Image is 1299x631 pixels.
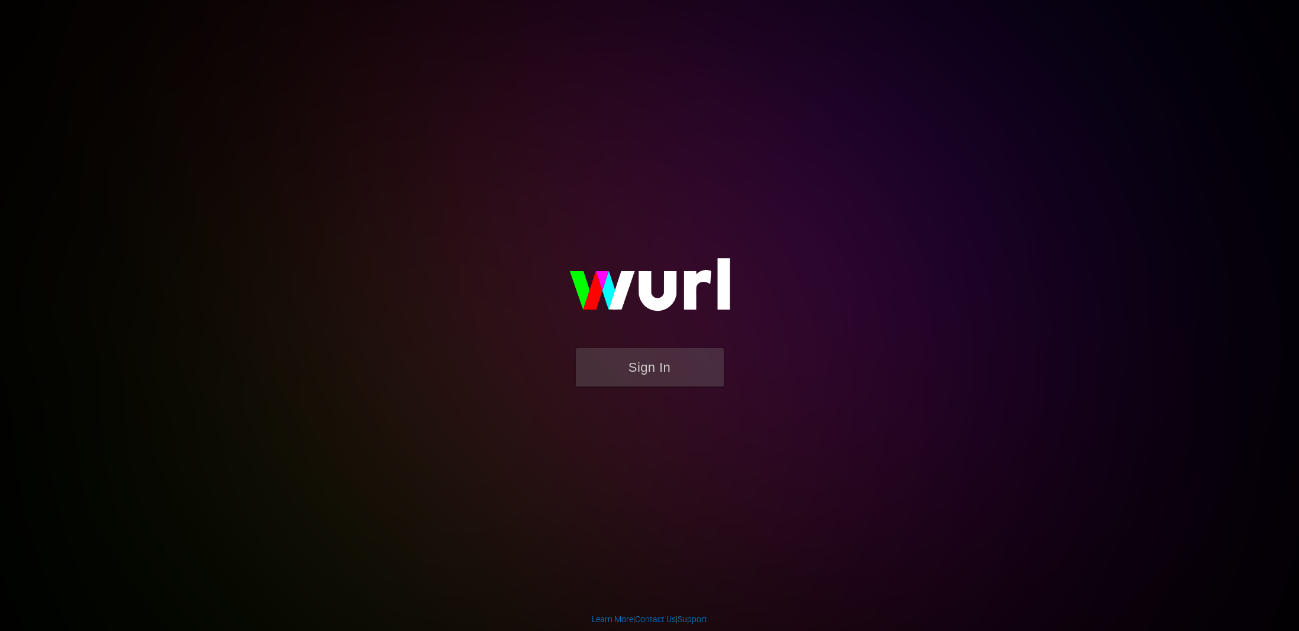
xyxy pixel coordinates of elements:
img: wurl-logo-on-black-223613ac3d8ba8fe6dc639794a292ebdb59501304c7dfd60c99c58986ef67473.svg [531,233,768,347]
div: | | [592,613,707,625]
a: Contact Us [635,614,676,624]
button: Sign In [576,348,724,387]
a: Learn More [592,614,633,624]
a: Support [678,614,707,624]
